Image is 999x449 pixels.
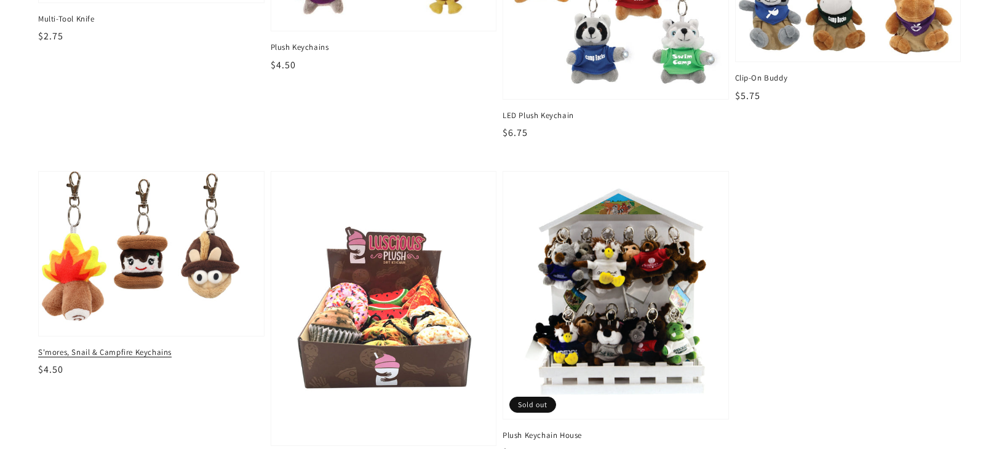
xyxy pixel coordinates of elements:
span: $5.75 [735,89,760,102]
img: Plush Keychain House [503,172,728,419]
a: S'mores, Snail & Campfire Keychains S'mores, Snail & Campfire Keychains $4.50 [38,171,265,377]
span: $6.75 [503,126,528,139]
span: S'mores, Snail & Campfire Keychains [38,347,265,358]
img: Luscious Plush Keychains [271,172,496,445]
img: S'mores, Snail & Campfire Keychains [36,169,267,338]
span: Plush Keychains [271,42,497,53]
span: Sold out [509,397,556,413]
span: LED Plush Keychain [503,110,729,121]
span: $4.50 [38,363,63,376]
span: Clip-On Buddy [735,73,961,84]
span: $4.50 [271,58,296,71]
span: Plush Keychain House [503,430,729,441]
span: Multi-Tool Knife [38,14,265,25]
span: $2.75 [38,30,63,42]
